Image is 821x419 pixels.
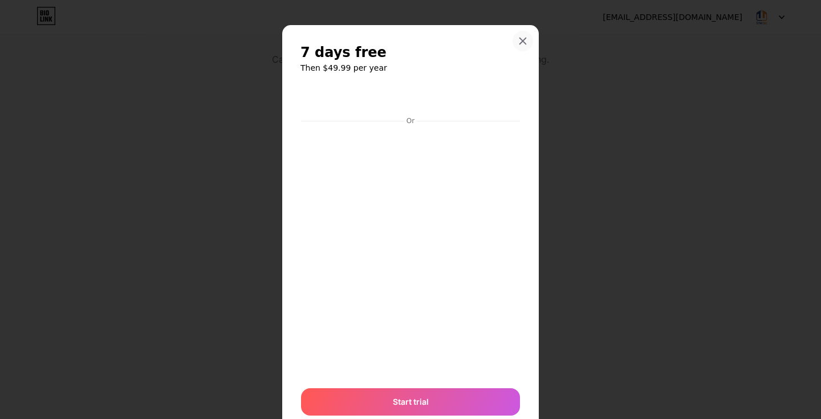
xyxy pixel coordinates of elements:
[300,62,521,74] h6: Then $49.99 per year
[393,396,429,408] span: Start trial
[301,86,520,113] iframe: Secure payment button frame
[300,43,387,62] span: 7 days free
[404,116,417,125] div: Or
[299,127,522,377] iframe: Secure payment input frame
